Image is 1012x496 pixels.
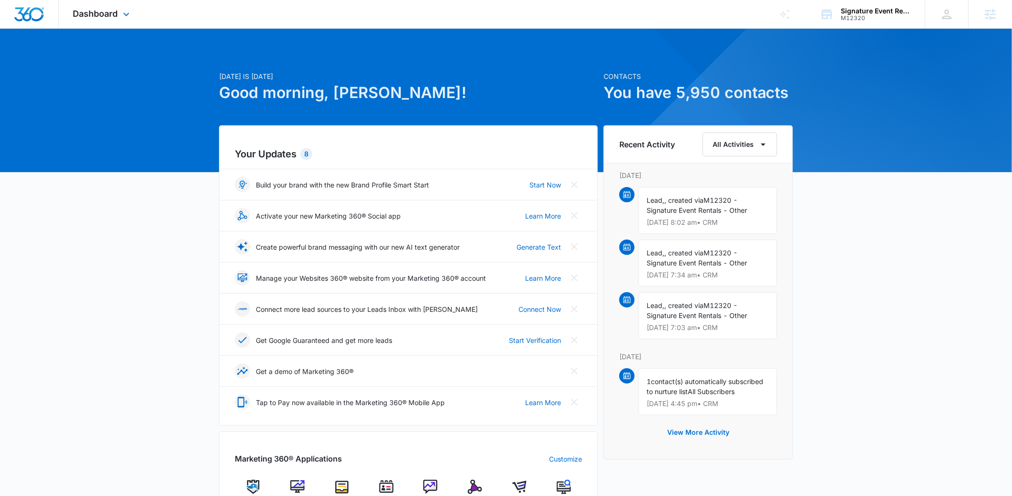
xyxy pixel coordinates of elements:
span: Lead, [647,249,664,257]
a: Generate Text [517,242,561,252]
button: Close [567,177,582,192]
a: Start Verification [509,335,561,345]
span: 1 [647,377,651,386]
button: View More Activity [658,421,739,444]
p: Activate your new Marketing 360® Social app [256,211,401,221]
span: , created via [664,301,704,309]
p: [DATE] 4:45 pm • CRM [647,400,769,407]
p: Contacts [604,71,793,81]
div: account id [841,15,911,22]
h1: Good morning, [PERSON_NAME]! [219,81,598,104]
button: Close [567,208,582,223]
p: Tap to Pay now available in the Marketing 360® Mobile App [256,397,445,408]
p: Create powerful brand messaging with our new AI text generator [256,242,460,252]
span: Dashboard [73,9,118,19]
span: Lead, [647,196,664,204]
button: All Activities [703,132,777,156]
p: Build your brand with the new Brand Profile Smart Start [256,180,429,190]
p: Manage your Websites 360® website from your Marketing 360® account [256,273,486,283]
p: [DATE] [619,352,777,362]
a: Customize [549,454,582,464]
h1: You have 5,950 contacts [604,81,793,104]
p: [DATE] is [DATE] [219,71,598,81]
p: [DATE] [619,170,777,180]
span: , created via [664,196,704,204]
p: [DATE] 8:02 am • CRM [647,219,769,226]
span: contact(s) automatically subscribed to nurture list [647,377,763,396]
a: Connect Now [518,304,561,314]
h2: Your Updates [235,147,582,161]
h2: Marketing 360® Applications [235,453,342,464]
span: , created via [664,249,704,257]
span: All Subscribers [688,387,735,396]
button: Close [567,395,582,410]
a: Learn More [525,397,561,408]
button: Close [567,301,582,317]
a: Learn More [525,273,561,283]
button: Close [567,239,582,254]
p: Connect more lead sources to your Leads Inbox with [PERSON_NAME] [256,304,478,314]
p: Get a demo of Marketing 360® [256,366,353,376]
h6: Recent Activity [619,139,675,150]
a: Learn More [525,211,561,221]
p: [DATE] 7:03 am • CRM [647,324,769,331]
div: account name [841,7,911,15]
p: [DATE] 7:34 am • CRM [647,272,769,278]
span: Lead, [647,301,664,309]
button: Close [567,332,582,348]
button: Close [567,270,582,286]
div: 8 [300,148,312,160]
a: Start Now [529,180,561,190]
button: Close [567,364,582,379]
p: Get Google Guaranteed and get more leads [256,335,392,345]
